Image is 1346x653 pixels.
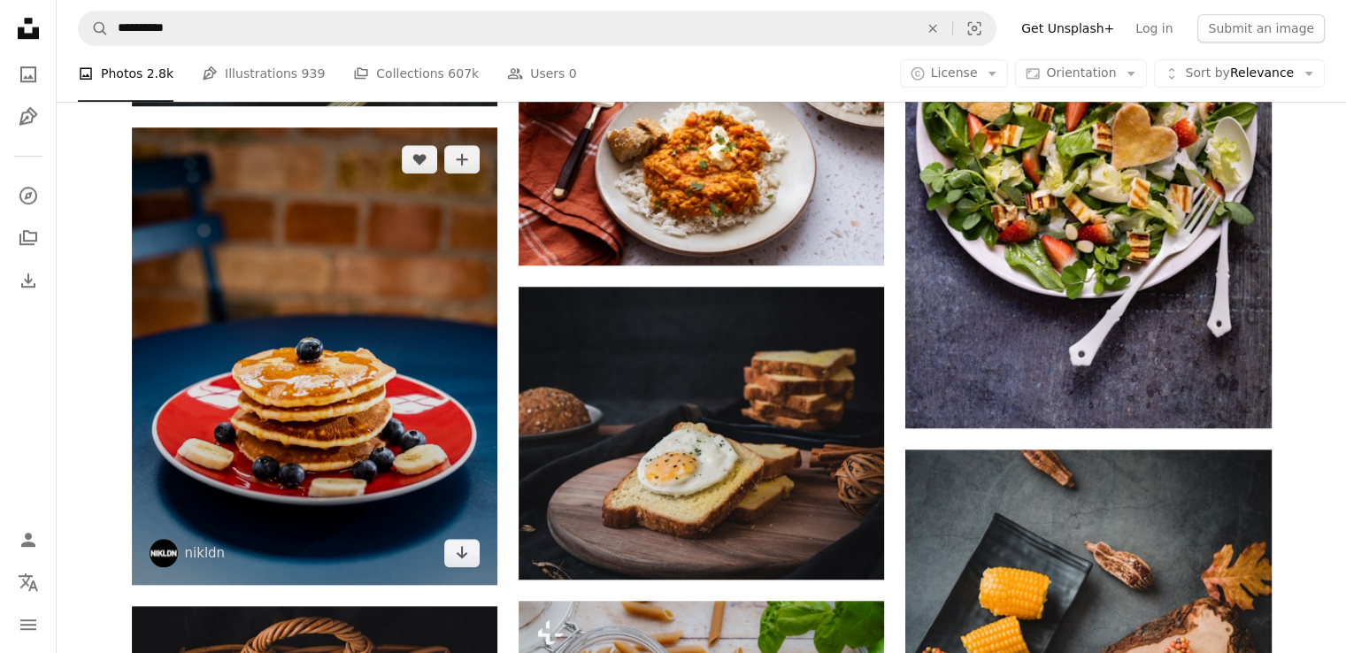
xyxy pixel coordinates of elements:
span: Sort by [1185,66,1229,81]
span: License [931,66,978,81]
span: Relevance [1185,65,1294,83]
button: Menu [11,607,46,642]
a: Download [444,539,480,567]
img: Go to nikldn's profile [150,539,178,567]
button: License [900,60,1009,88]
button: Like [402,145,437,173]
span: Orientation [1046,66,1116,81]
button: Orientation [1015,60,1147,88]
img: pancake with blueberries on top [132,127,497,585]
a: Log in [1125,14,1183,42]
a: Illustrations 939 [202,46,325,103]
a: nikldn [185,544,226,562]
span: 939 [302,65,326,84]
a: Illustrations [11,99,46,134]
form: Find visuals sitewide [78,11,996,46]
button: Search Unsplash [79,12,109,45]
img: shallow focus photo of egg sandwich [519,287,884,580]
a: Collections 607k [353,46,479,103]
a: Photos [11,57,46,92]
a: a plate of salad with strawberries and heart shaped croutons [905,145,1271,161]
span: 607k [448,65,479,84]
a: Users 0 [507,46,577,103]
img: a white plate topped with rice and curry [519,27,884,265]
button: Sort byRelevance [1154,60,1325,88]
button: Add to Collection [444,145,480,173]
span: 0 [569,65,577,84]
a: Download History [11,263,46,298]
a: Collections [11,220,46,256]
button: Visual search [953,12,996,45]
button: Submit an image [1197,14,1325,42]
a: pancake with blueberries on top [132,348,497,364]
a: Home — Unsplash [11,11,46,50]
a: Explore [11,178,46,213]
a: Get Unsplash+ [1011,14,1125,42]
a: Log in / Sign up [11,522,46,557]
button: Language [11,565,46,600]
a: shallow focus photo of egg sandwich [519,425,884,441]
button: Clear [913,12,952,45]
a: a white plate topped with rice and curry [519,138,884,154]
